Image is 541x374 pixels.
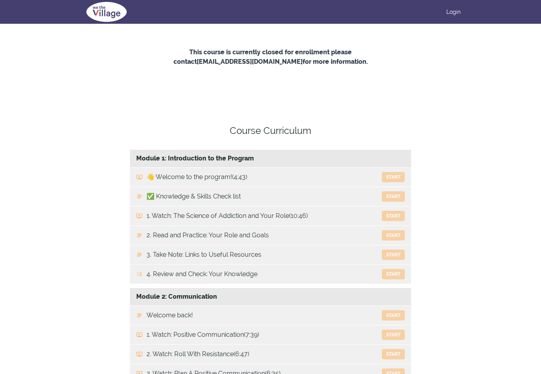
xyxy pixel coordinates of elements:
[130,265,411,284] a: 4. Review and Check: Your Knowledge Start
[130,150,411,168] div: Module 1: Introduction to the Program
[382,211,405,221] button: Start
[147,211,289,221] span: 1. Watch: The Science of Addiction and Your Role
[382,250,405,260] button: Start
[382,230,405,240] button: Start
[382,330,405,340] button: Start
[147,172,232,182] span: 👋 Welcome to the program!
[130,288,411,306] div: Module 2: Communication
[147,269,257,279] span: 4. Review and Check: Your Knowledge
[446,8,461,16] a: Login
[130,226,411,245] a: 2. Read and Practice: Your Role and Goals Start
[244,330,259,340] span: (7:39)
[382,191,405,202] button: Start
[147,311,193,320] span: Welcome back!
[130,187,411,206] a: ✅ Knowledge & Skills Check list Start
[130,168,411,187] a: 👋 Welcome to the program! (4:43) Start
[147,250,261,260] span: 3. Take Note: Links to Useful Resources
[130,206,411,225] a: 1. Watch: The Science of Addiction and Your Role (10:46) Start
[147,231,269,240] span: 2. Read and Practice: Your Role and Goals
[130,245,411,264] a: 3. Take Note: Links to Useful Resources Start
[130,325,411,344] a: 1. Watch: Positive Communication (7:39) Start
[289,211,308,221] span: (10:46)
[147,192,241,201] span: ✅ Knowledge & Skills Check list
[234,349,249,359] span: (6:47)
[147,349,234,359] span: 2. Watch: Roll With Resistance
[147,330,244,340] span: 1. Watch: Positive Communication
[130,124,411,138] h4: Course Curriculum
[382,349,405,359] button: Start
[173,48,368,65] strong: This course is currently closed for enrollment please contact [EMAIL_ADDRESS][DOMAIN_NAME] for mo...
[130,306,411,325] a: Welcome back! Start
[382,269,405,279] button: Start
[382,310,405,321] button: Start
[382,172,405,182] button: Start
[232,172,247,182] span: (4:43)
[130,345,411,364] a: 2. Watch: Roll With Resistance (6:47) Start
